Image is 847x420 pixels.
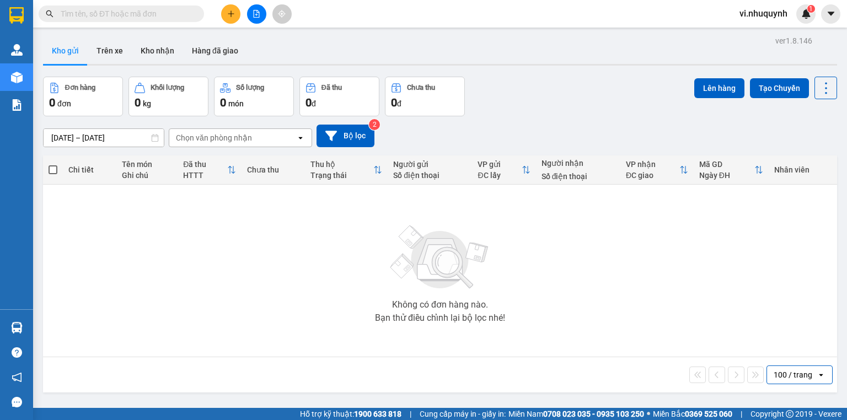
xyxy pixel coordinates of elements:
[653,408,732,420] span: Miền Bắc
[128,77,208,116] button: Khối lượng0kg
[310,160,374,169] div: Thu hộ
[299,77,379,116] button: Đã thu0đ
[542,159,615,168] div: Người nhận
[543,410,644,418] strong: 0708 023 035 - 0935 103 250
[247,165,299,174] div: Chưa thu
[809,5,813,13] span: 1
[694,155,769,185] th: Toggle SortBy
[317,125,374,147] button: Bộ lọc
[176,132,252,143] div: Chọn văn phòng nhận
[310,171,374,180] div: Trạng thái
[775,35,812,47] div: ver 1.8.146
[9,7,24,24] img: logo-vxr
[135,96,141,109] span: 0
[11,72,23,83] img: warehouse-icon
[647,412,650,416] span: ⚪️
[472,155,535,185] th: Toggle SortBy
[410,408,411,420] span: |
[305,155,388,185] th: Toggle SortBy
[508,408,644,420] span: Miền Nam
[247,4,266,24] button: file-add
[407,84,435,91] div: Chưa thu
[178,155,241,185] th: Toggle SortBy
[88,37,132,64] button: Trên xe
[43,37,88,64] button: Kho gửi
[821,4,840,24] button: caret-down
[321,84,342,91] div: Đã thu
[699,171,754,180] div: Ngày ĐH
[11,322,23,333] img: warehouse-icon
[750,78,809,98] button: Tạo Chuyến
[43,77,123,116] button: Đơn hàng0đơn
[397,99,401,108] span: đ
[122,171,172,180] div: Ghi chú
[151,84,184,91] div: Khối lượng
[65,84,95,91] div: Đơn hàng
[183,171,227,180] div: HTTT
[393,171,467,180] div: Số điện thoại
[774,165,832,174] div: Nhân viên
[354,410,401,418] strong: 1900 633 818
[699,160,754,169] div: Mã GD
[132,37,183,64] button: Kho nhận
[626,160,679,169] div: VP nhận
[272,4,292,24] button: aim
[11,99,23,111] img: solution-icon
[221,4,240,24] button: plus
[12,372,22,383] span: notification
[731,7,796,20] span: vi.nhuquynh
[369,119,380,130] sup: 2
[227,10,235,18] span: plus
[620,155,694,185] th: Toggle SortBy
[391,96,397,109] span: 0
[826,9,836,19] span: caret-down
[253,10,260,18] span: file-add
[214,77,294,116] button: Số lượng0món
[786,410,794,418] span: copyright
[143,99,151,108] span: kg
[478,160,521,169] div: VP gửi
[11,44,23,56] img: warehouse-icon
[228,99,244,108] span: món
[385,219,495,296] img: svg+xml;base64,PHN2ZyBjbGFzcz0ibGlzdC1wbHVnX19zdmciIHhtbG5zPSJodHRwOi8vd3d3LnczLm9yZy8yMDAwL3N2Zy...
[296,133,305,142] svg: open
[57,99,71,108] span: đơn
[685,410,732,418] strong: 0369 525 060
[68,165,111,174] div: Chi tiết
[49,96,55,109] span: 0
[46,10,53,18] span: search
[300,408,401,420] span: Hỗ trợ kỹ thuật:
[774,369,812,380] div: 100 / trang
[61,8,191,20] input: Tìm tên, số ĐT hoặc mã đơn
[312,99,316,108] span: đ
[741,408,742,420] span: |
[478,171,521,180] div: ĐC lấy
[694,78,744,98] button: Lên hàng
[236,84,264,91] div: Số lượng
[392,300,488,309] div: Không có đơn hàng nào.
[393,160,467,169] div: Người gửi
[420,408,506,420] span: Cung cấp máy in - giấy in:
[44,129,164,147] input: Select a date range.
[305,96,312,109] span: 0
[542,172,615,181] div: Số điện thoại
[220,96,226,109] span: 0
[375,314,505,322] div: Bạn thử điều chỉnh lại bộ lọc nhé!
[385,77,465,116] button: Chưa thu0đ
[183,160,227,169] div: Đã thu
[278,10,286,18] span: aim
[12,397,22,407] span: message
[626,171,679,180] div: ĐC giao
[807,5,815,13] sup: 1
[817,370,825,379] svg: open
[183,37,247,64] button: Hàng đã giao
[801,9,811,19] img: icon-new-feature
[122,160,172,169] div: Tên món
[12,347,22,358] span: question-circle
